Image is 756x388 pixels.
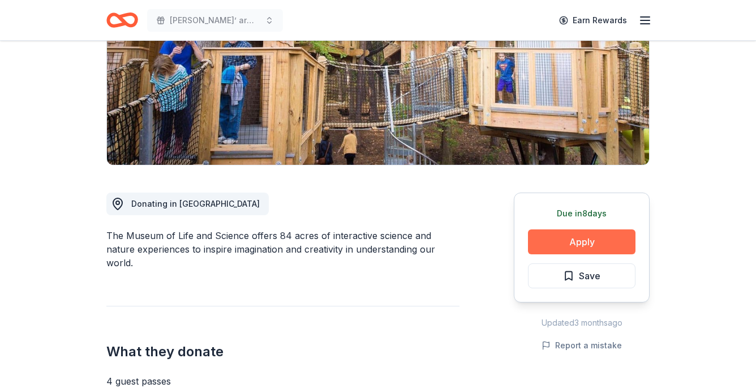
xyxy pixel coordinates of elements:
div: 4 guest passes [106,374,459,388]
span: Donating in [GEOGRAPHIC_DATA] [131,199,260,208]
button: Apply [528,229,635,254]
button: Save [528,263,635,288]
a: Home [106,7,138,33]
div: The Museum of Life and Science offers 84 acres of interactive science and nature experiences to i... [106,229,459,270]
div: Updated 3 months ago [514,316,650,330]
h2: What they donate [106,343,459,361]
button: Report a mistake [542,339,622,352]
span: [PERSON_NAME]’ army first fundraiser [170,14,260,27]
span: Save [579,268,600,283]
a: Earn Rewards [552,10,634,31]
div: Due in 8 days [528,207,635,220]
button: [PERSON_NAME]’ army first fundraiser [147,9,283,32]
